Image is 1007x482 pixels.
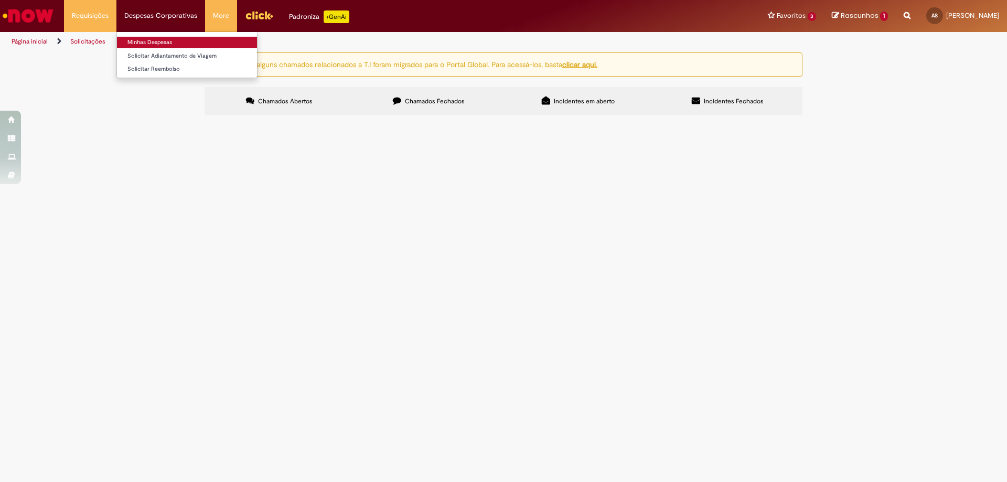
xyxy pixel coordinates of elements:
a: Solicitar Reembolso [117,63,257,75]
span: Requisições [72,10,109,21]
a: Rascunhos [832,11,888,21]
span: 3 [808,12,817,21]
a: Página inicial [12,37,48,46]
span: [PERSON_NAME] [946,11,999,20]
span: Incidentes em aberto [554,97,615,105]
span: Despesas Corporativas [124,10,197,21]
img: click_logo_yellow_360x200.png [245,7,273,23]
span: Chamados Abertos [258,97,313,105]
a: clicar aqui. [562,59,597,69]
p: +GenAi [324,10,349,23]
span: More [213,10,229,21]
a: Solicitar Adiantamento de Viagem [117,50,257,62]
span: 1 [880,12,888,21]
span: Favoritos [777,10,806,21]
ul: Trilhas de página [8,32,663,51]
span: AS [931,12,938,19]
span: Chamados Fechados [405,97,465,105]
span: Rascunhos [841,10,879,20]
img: ServiceNow [1,5,55,26]
a: Solicitações [70,37,105,46]
a: Minhas Despesas [117,37,257,48]
ul: Despesas Corporativas [116,31,258,78]
ng-bind-html: Atenção: alguns chamados relacionados a T.I foram migrados para o Portal Global. Para acessá-los,... [225,59,597,69]
div: Padroniza [289,10,349,23]
span: Incidentes Fechados [704,97,764,105]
